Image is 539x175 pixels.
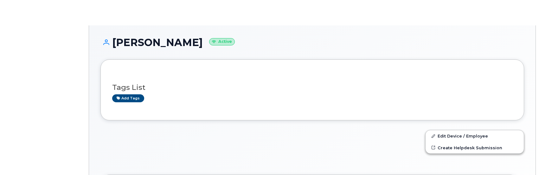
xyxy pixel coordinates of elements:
a: Add tags [112,94,144,102]
small: Active [209,38,235,45]
h1: [PERSON_NAME] [100,37,524,48]
a: Create Helpdesk Submission [426,142,524,153]
h3: Tags List [112,84,512,91]
a: Edit Device / Employee [426,130,524,142]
